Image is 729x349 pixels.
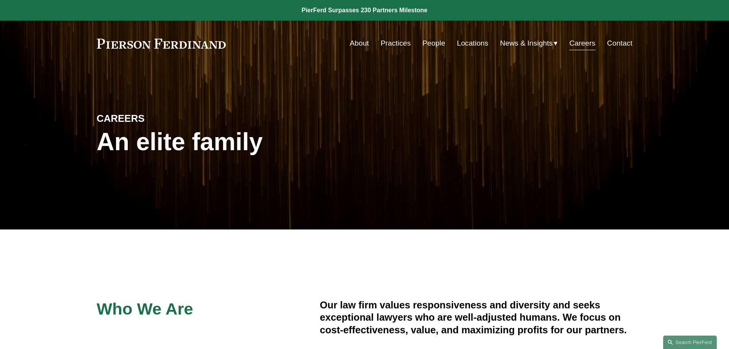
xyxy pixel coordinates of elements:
[422,36,445,51] a: People
[97,128,365,156] h1: An elite family
[97,112,231,125] h4: CAREERS
[457,36,488,51] a: Locations
[320,299,633,336] h4: Our law firm values responsiveness and diversity and seeks exceptional lawyers who are well-adjus...
[350,36,369,51] a: About
[500,36,558,51] a: folder dropdown
[97,300,193,318] span: Who We Are
[607,36,632,51] a: Contact
[569,36,595,51] a: Careers
[380,36,411,51] a: Practices
[663,336,717,349] a: Search this site
[500,37,553,50] span: News & Insights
